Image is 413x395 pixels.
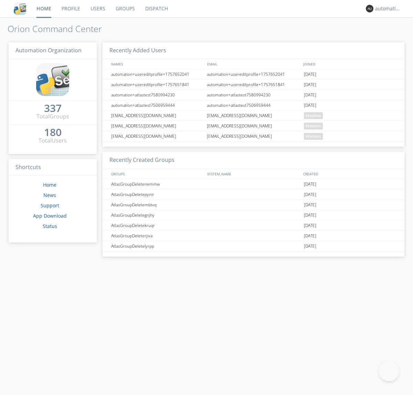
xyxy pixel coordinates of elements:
[103,131,404,142] a: [EMAIL_ADDRESS][DOMAIN_NAME][EMAIL_ADDRESS][DOMAIN_NAME]pending
[109,220,205,230] div: AtlasGroupDeletekruqr
[304,220,316,231] span: [DATE]
[109,169,204,179] div: GROUPS
[304,133,323,140] span: pending
[43,181,56,188] a: Home
[375,5,401,12] div: automation+atlas0017
[14,2,26,15] img: cddb5a64eb264b2086981ab96f4c1ba7
[109,80,205,90] div: automation+usereditprofile+1757651841
[44,129,62,137] a: 180
[205,59,301,69] div: EMAIL
[103,189,404,200] a: AtlasGroupDeletepynir[DATE]
[109,59,204,69] div: NAMES
[304,189,316,200] span: [DATE]
[109,179,205,189] div: AtlasGroupDeletenemmw
[44,129,62,136] div: 180
[39,137,67,145] div: Total Users
[379,361,399,381] iframe: Toggle Customer Support
[103,231,404,241] a: AtlasGroupDeleterjiva[DATE]
[304,80,316,90] span: [DATE]
[43,192,56,198] a: News
[43,223,57,229] a: Status
[33,212,67,219] a: App Download
[304,210,316,220] span: [DATE]
[109,200,205,210] div: AtlasGroupDeletembtvq
[205,100,302,110] div: automation+atlastest7506959444
[205,121,302,131] div: [EMAIL_ADDRESS][DOMAIN_NAME]
[15,46,82,54] span: Automation Organization
[109,131,205,141] div: [EMAIL_ADDRESS][DOMAIN_NAME]
[44,105,62,112] div: 337
[109,121,205,131] div: [EMAIL_ADDRESS][DOMAIN_NAME]
[41,202,59,209] a: Support
[205,111,302,121] div: [EMAIL_ADDRESS][DOMAIN_NAME]
[103,220,404,231] a: AtlasGroupDeletekruqr[DATE]
[301,59,398,69] div: JOINED
[304,69,316,80] span: [DATE]
[103,69,404,80] a: automation+usereditprofile+1757652041automation+usereditprofile+1757652041[DATE]
[103,179,404,189] a: AtlasGroupDeletenemmw[DATE]
[304,231,316,241] span: [DATE]
[36,113,69,121] div: Total Groups
[109,231,205,241] div: AtlasGroupDeleterjiva
[301,169,398,179] div: CREATED
[103,90,404,100] a: automation+atlastest7580994230automation+atlastest7580994230[DATE]
[109,90,205,100] div: automation+atlastest7580994230
[109,69,205,79] div: automation+usereditprofile+1757652041
[109,100,205,110] div: automation+atlastest7506959444
[366,5,373,12] img: 373638.png
[103,42,404,59] h3: Recently Added Users
[103,121,404,131] a: [EMAIL_ADDRESS][DOMAIN_NAME][EMAIL_ADDRESS][DOMAIN_NAME]pending
[304,100,316,111] span: [DATE]
[109,210,205,220] div: AtlasGroupDeletegnjhy
[36,63,69,96] img: cddb5a64eb264b2086981ab96f4c1ba7
[103,100,404,111] a: automation+atlastest7506959444automation+atlastest7506959444[DATE]
[103,200,404,210] a: AtlasGroupDeletembtvq[DATE]
[205,169,301,179] div: SYSTEM_NAME
[109,241,205,251] div: AtlasGroupDeletelyrpp
[103,152,404,169] h3: Recently Created Groups
[103,210,404,220] a: AtlasGroupDeletegnjhy[DATE]
[304,123,323,129] span: pending
[205,131,302,141] div: [EMAIL_ADDRESS][DOMAIN_NAME]
[109,111,205,121] div: [EMAIL_ADDRESS][DOMAIN_NAME]
[304,200,316,210] span: [DATE]
[205,80,302,90] div: automation+usereditprofile+1757651841
[103,80,404,90] a: automation+usereditprofile+1757651841automation+usereditprofile+1757651841[DATE]
[9,159,97,176] h3: Shortcuts
[103,111,404,121] a: [EMAIL_ADDRESS][DOMAIN_NAME][EMAIL_ADDRESS][DOMAIN_NAME]pending
[304,90,316,100] span: [DATE]
[103,241,404,251] a: AtlasGroupDeletelyrpp[DATE]
[205,69,302,79] div: automation+usereditprofile+1757652041
[205,90,302,100] div: automation+atlastest7580994230
[304,179,316,189] span: [DATE]
[304,241,316,251] span: [DATE]
[109,189,205,199] div: AtlasGroupDeletepynir
[304,112,323,119] span: pending
[44,105,62,113] a: 337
